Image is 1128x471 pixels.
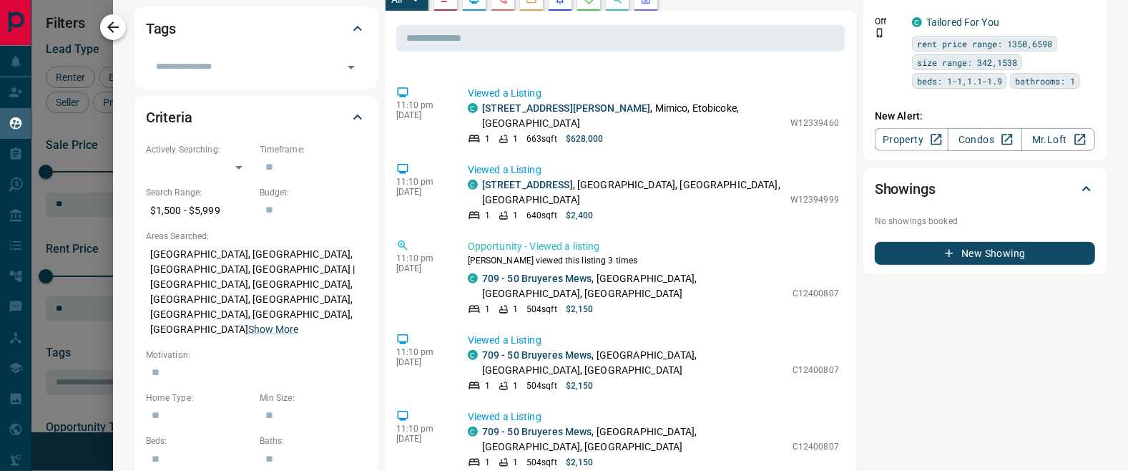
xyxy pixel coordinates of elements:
p: [DATE] [396,110,446,120]
p: Opportunity - Viewed a listing [468,239,839,254]
a: 709 - 50 Bruyeres Mews [482,273,592,284]
svg: Push Notification Only [875,28,885,38]
a: 709 - 50 Bruyeres Mews [482,349,592,361]
p: $628,000 [566,132,604,145]
p: 11:10 pm [396,177,446,187]
p: 504 sqft [526,303,557,316]
p: [DATE] [396,187,446,197]
div: condos.ca [468,180,478,190]
p: Viewed a Listing [468,333,839,348]
p: 1 [513,209,518,222]
h2: Tags [146,17,176,40]
div: condos.ca [912,17,922,27]
button: Show More [248,322,298,337]
a: Condos [948,128,1021,151]
p: 1 [513,303,518,316]
p: [DATE] [396,263,446,273]
p: 1 [485,209,490,222]
p: 1 [485,379,490,392]
p: [DATE] [396,434,446,444]
h2: Showings [875,178,936,200]
p: 11:10 pm [396,424,446,434]
p: Budget: [260,186,366,199]
p: C12400807 [793,364,839,377]
p: , [GEOGRAPHIC_DATA], [GEOGRAPHIC_DATA], [GEOGRAPHIC_DATA] [482,424,785,455]
p: 663 sqft [526,132,557,145]
p: 11:10 pm [396,100,446,110]
p: 1 [485,132,490,145]
p: , [GEOGRAPHIC_DATA], [GEOGRAPHIC_DATA], [GEOGRAPHIC_DATA] [482,348,785,378]
p: , [GEOGRAPHIC_DATA], [GEOGRAPHIC_DATA], [GEOGRAPHIC_DATA] [482,178,783,208]
p: 1 [513,132,518,145]
a: Mr.Loft [1021,128,1095,151]
p: 1 [485,303,490,316]
a: [STREET_ADDRESS] [482,179,573,190]
button: Open [341,57,361,77]
p: Viewed a Listing [468,409,839,424]
p: W12339460 [790,117,839,130]
p: $2,150 [566,303,594,316]
button: New Showing [875,242,1095,265]
p: 504 sqft [526,379,557,392]
p: 1 [485,456,490,469]
span: size range: 342,1538 [917,55,1017,69]
p: $1,500 - $5,999 [146,199,252,223]
div: condos.ca [468,350,478,360]
p: 11:10 pm [396,347,446,357]
p: No showings booked [875,215,1095,228]
h2: Criteria [146,106,192,129]
p: Min Size: [260,392,366,404]
span: rent price range: 1350,6598 [917,37,1052,51]
p: 504 sqft [526,456,557,469]
a: Property [875,128,948,151]
p: Beds: [146,434,252,447]
p: Viewed a Listing [468,86,839,101]
p: Motivation: [146,349,366,361]
p: , [GEOGRAPHIC_DATA], [GEOGRAPHIC_DATA], [GEOGRAPHIC_DATA] [482,271,785,301]
p: [GEOGRAPHIC_DATA], [GEOGRAPHIC_DATA], [GEOGRAPHIC_DATA], [GEOGRAPHIC_DATA] | [GEOGRAPHIC_DATA], [... [146,243,366,341]
p: Actively Searching: [146,143,252,156]
p: Viewed a Listing [468,162,839,178]
a: 709 - 50 Bruyeres Mews [482,426,592,437]
p: 640 sqft [526,209,557,222]
p: Timeframe: [260,143,366,156]
p: C12400807 [793,287,839,300]
a: Tailored For You [926,16,999,28]
p: Search Range: [146,186,252,199]
span: beds: 1-1,1.1-1.9 [917,74,1002,88]
p: Areas Searched: [146,230,366,243]
div: Showings [875,172,1095,206]
p: [PERSON_NAME] viewed this listing 3 times [468,254,839,267]
p: 11:10 pm [396,253,446,263]
p: , Mimico, Etobicoke, [GEOGRAPHIC_DATA] [482,101,783,131]
p: C12400807 [793,440,839,453]
div: Tags [146,11,366,46]
div: condos.ca [468,273,478,283]
p: Home Type: [146,392,252,404]
a: [STREET_ADDRESS][PERSON_NAME] [482,102,651,114]
p: 1 [513,379,518,392]
p: Baths: [260,434,366,447]
div: condos.ca [468,427,478,437]
p: New Alert: [875,109,1095,124]
div: condos.ca [468,103,478,113]
div: Criteria [146,100,366,135]
span: bathrooms: 1 [1015,74,1075,88]
p: [DATE] [396,357,446,367]
p: $2,400 [566,209,594,222]
p: 1 [513,456,518,469]
p: $2,150 [566,456,594,469]
p: W12394999 [790,193,839,206]
p: Off [875,15,903,28]
p: $2,150 [566,379,594,392]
